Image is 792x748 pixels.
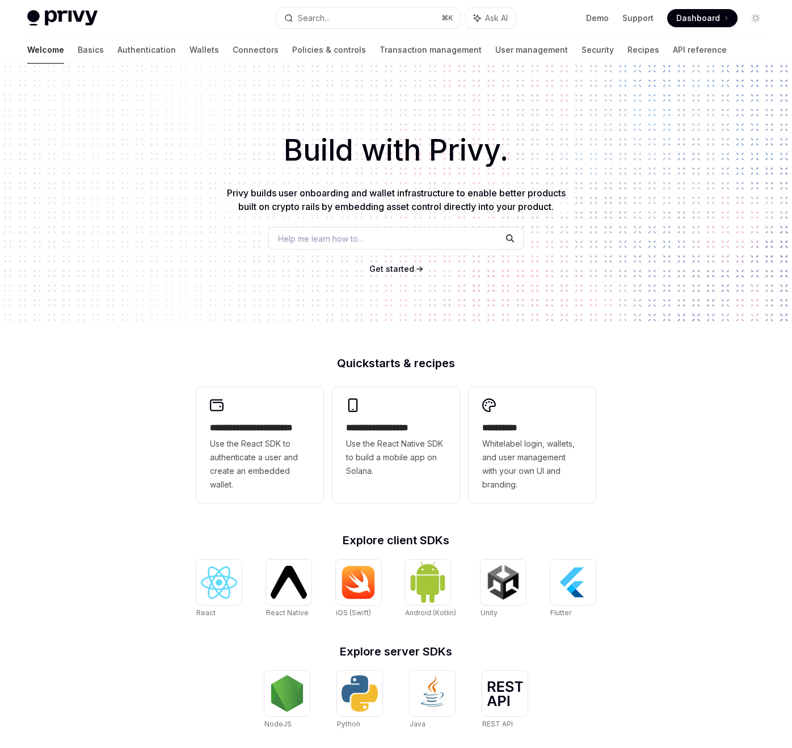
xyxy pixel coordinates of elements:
a: ReactReact [196,560,242,619]
h2: Explore client SDKs [196,535,596,546]
img: NodeJS [269,675,305,712]
span: Whitelabel login, wallets, and user management with your own UI and branding. [482,437,582,491]
a: Recipes [627,36,659,64]
img: Unity [485,564,521,600]
span: React Native [266,608,309,617]
div: Search... [298,11,330,25]
img: Flutter [555,564,591,600]
a: Dashboard [667,9,738,27]
span: Help me learn how to… [278,233,364,245]
span: Ask AI [485,12,508,24]
h2: Explore server SDKs [196,646,596,657]
img: React Native [271,566,307,598]
span: Java [410,720,426,728]
a: React NativeReact Native [266,560,311,619]
span: Unity [481,608,498,617]
span: Use the React SDK to authenticate a user and create an embedded wallet. [210,437,310,491]
button: Toggle dark mode [747,9,765,27]
span: ⌘ K [441,14,453,23]
img: light logo [27,10,98,26]
span: iOS (Swift) [336,608,371,617]
a: iOS (Swift)iOS (Swift) [336,560,381,619]
span: REST API [482,720,513,728]
a: Get started [369,263,414,275]
span: Dashboard [676,12,720,24]
h1: Build with Privy. [18,128,774,173]
img: React [201,566,237,599]
a: Authentication [117,36,176,64]
span: NodeJS [264,720,292,728]
a: Security [582,36,614,64]
img: Java [414,675,450,712]
a: User management [495,36,568,64]
a: NodeJSNodeJS [264,671,310,730]
a: Android (Kotlin)Android (Kotlin) [405,560,456,619]
img: Android (Kotlin) [410,561,446,603]
a: **** **** **** ***Use the React Native SDK to build a mobile app on Solana. [332,387,460,503]
a: Wallets [189,36,219,64]
a: Welcome [27,36,64,64]
a: Policies & controls [292,36,366,64]
a: UnityUnity [481,560,526,619]
span: Privy builds user onboarding and wallet infrastructure to enable better products built on crypto ... [227,187,566,212]
span: Get started [369,264,414,274]
img: REST API [487,681,523,706]
a: JavaJava [410,671,455,730]
button: Ask AI [466,8,516,28]
a: API reference [673,36,727,64]
a: Transaction management [380,36,482,64]
span: Use the React Native SDK to build a mobile app on Solana. [346,437,446,478]
a: REST APIREST API [482,671,528,730]
a: **** *****Whitelabel login, wallets, and user management with your own UI and branding. [469,387,596,503]
h2: Quickstarts & recipes [196,358,596,369]
img: Python [342,675,378,712]
a: FlutterFlutter [550,560,596,619]
a: Basics [78,36,104,64]
span: Android (Kotlin) [405,608,456,617]
span: Flutter [550,608,571,617]
img: iOS (Swift) [340,565,377,599]
a: Connectors [233,36,279,64]
span: Python [337,720,360,728]
a: PythonPython [337,671,382,730]
span: React [196,608,216,617]
button: Search...⌘K [276,8,461,28]
a: Support [622,12,654,24]
a: Demo [586,12,609,24]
